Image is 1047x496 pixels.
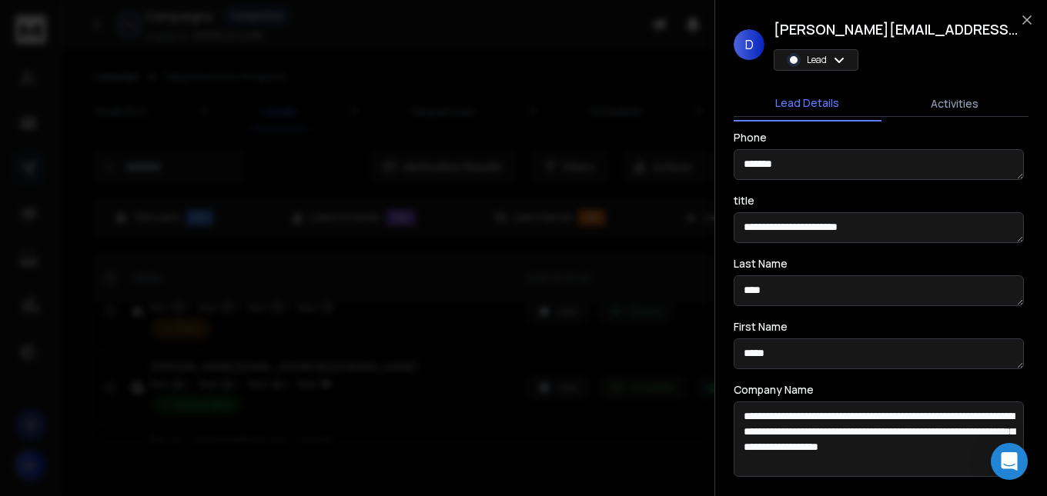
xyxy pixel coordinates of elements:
[734,321,788,332] label: First Name
[734,132,767,143] label: Phone
[734,195,754,206] label: title
[991,443,1028,480] div: Open Intercom Messenger
[734,384,814,395] label: Company Name
[774,18,1020,40] h1: [PERSON_NAME][EMAIL_ADDRESS][DOMAIN_NAME]
[734,29,764,60] span: D
[807,54,827,66] p: Lead
[734,258,788,269] label: Last Name
[881,87,1029,121] button: Activities
[734,86,881,122] button: Lead Details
